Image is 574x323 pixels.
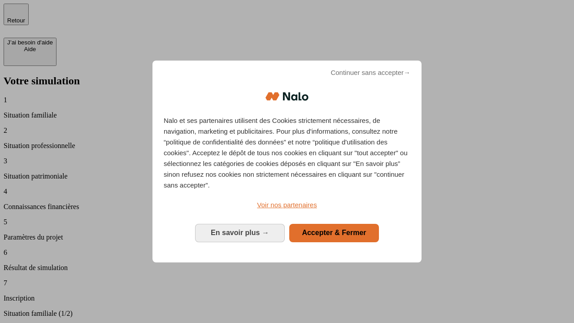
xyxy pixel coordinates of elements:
[302,229,366,236] span: Accepter & Fermer
[289,224,379,242] button: Accepter & Fermer: Accepter notre traitement des données et fermer
[211,229,269,236] span: En savoir plus →
[330,67,410,78] span: Continuer sans accepter→
[152,61,422,262] div: Bienvenue chez Nalo Gestion du consentement
[257,201,317,209] span: Voir nos partenaires
[265,83,309,110] img: Logo
[195,224,285,242] button: En savoir plus: Configurer vos consentements
[164,200,410,210] a: Voir nos partenaires
[164,115,410,191] p: Nalo et ses partenaires utilisent des Cookies strictement nécessaires, de navigation, marketing e...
